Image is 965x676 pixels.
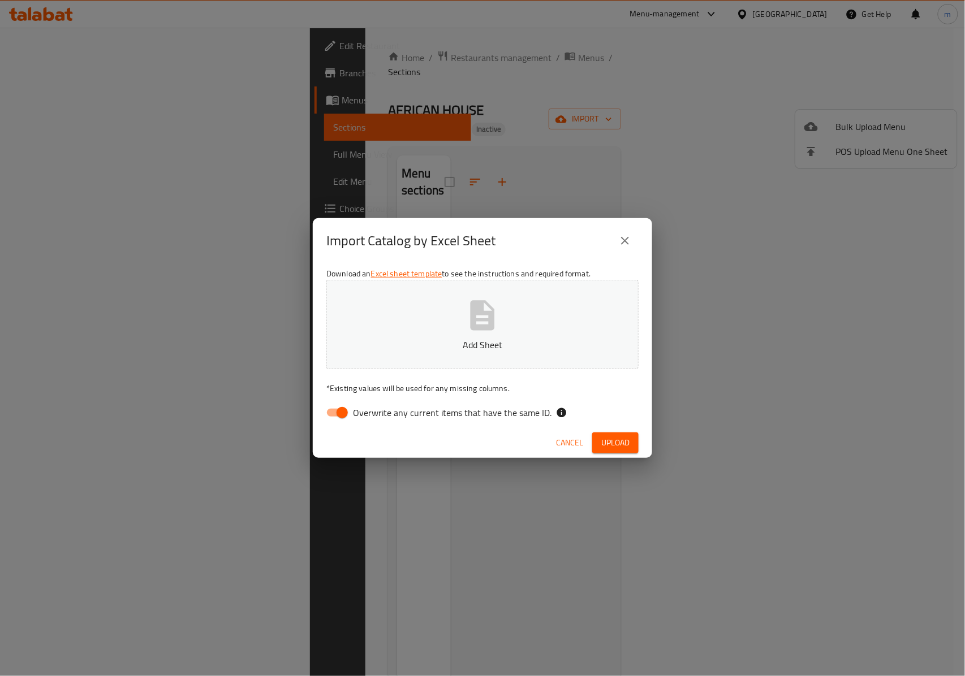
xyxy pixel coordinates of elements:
[611,227,639,254] button: close
[344,338,621,352] p: Add Sheet
[326,280,639,369] button: Add Sheet
[326,383,639,394] p: Existing values will be used for any missing columns.
[313,263,652,427] div: Download an to see the instructions and required format.
[601,436,630,450] span: Upload
[326,232,496,250] h2: Import Catalog by Excel Sheet
[556,436,583,450] span: Cancel
[353,406,552,419] span: Overwrite any current items that have the same ID.
[371,266,442,281] a: Excel sheet template
[592,432,639,453] button: Upload
[556,407,567,418] svg: If the overwrite option isn't selected, then the items that match an existing ID will be ignored ...
[552,432,588,453] button: Cancel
